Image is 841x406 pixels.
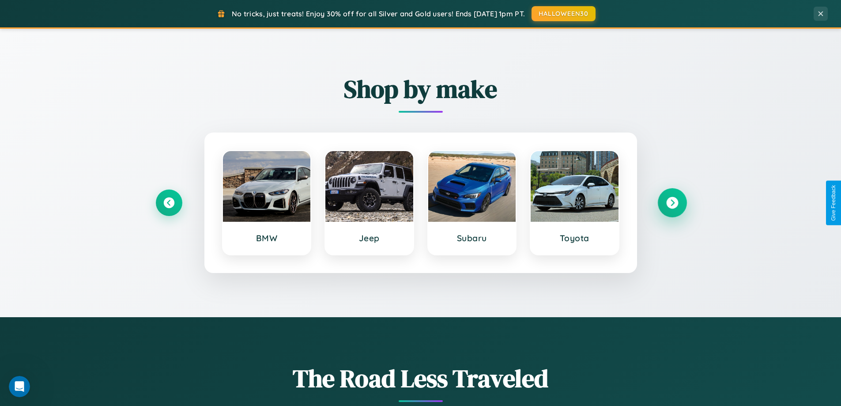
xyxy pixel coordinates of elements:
iframe: Intercom live chat [9,376,30,397]
span: No tricks, just treats! Enjoy 30% off for all Silver and Gold users! Ends [DATE] 1pm PT. [232,9,525,18]
h3: Toyota [539,233,610,243]
h3: BMW [232,233,302,243]
h3: Subaru [437,233,507,243]
button: HALLOWEEN30 [532,6,596,21]
h2: Shop by make [156,72,686,106]
h1: The Road Less Traveled [156,361,686,395]
div: Give Feedback [830,185,837,221]
h3: Jeep [334,233,404,243]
